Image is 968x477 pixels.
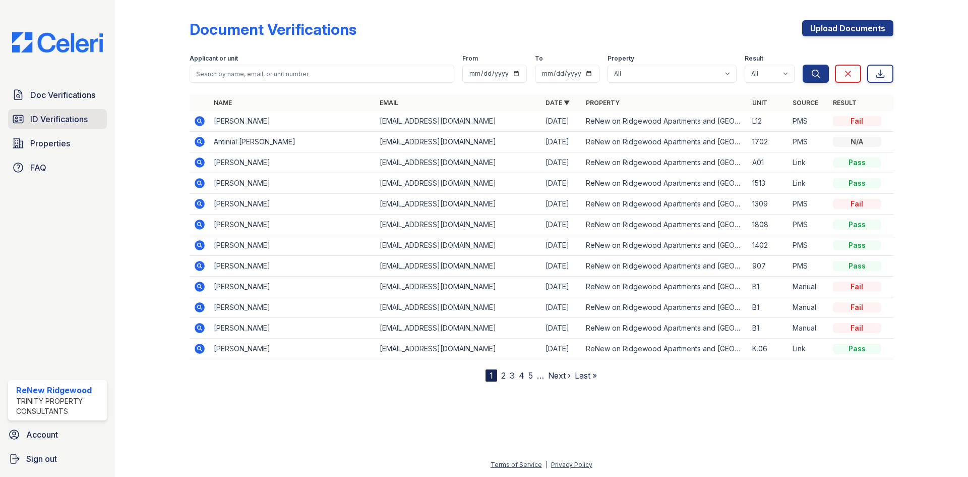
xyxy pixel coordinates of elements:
[541,256,582,277] td: [DATE]
[541,173,582,194] td: [DATE]
[210,318,376,339] td: [PERSON_NAME]
[582,132,748,152] td: ReNew on Ridgewood Apartments and [GEOGRAPHIC_DATA]
[833,344,881,354] div: Pass
[582,339,748,359] td: ReNew on Ridgewood Apartments and [GEOGRAPHIC_DATA]
[376,235,541,256] td: [EMAIL_ADDRESS][DOMAIN_NAME]
[376,173,541,194] td: [EMAIL_ADDRESS][DOMAIN_NAME]
[793,99,818,107] a: Source
[541,297,582,318] td: [DATE]
[4,425,111,445] a: Account
[8,157,107,178] a: FAQ
[833,240,881,250] div: Pass
[16,396,103,416] div: Trinity Property Consultants
[4,449,111,469] a: Sign out
[586,99,620,107] a: Property
[582,297,748,318] td: ReNew on Ridgewood Apartments and [GEOGRAPHIC_DATA]
[582,235,748,256] td: ReNew on Ridgewood Apartments and [GEOGRAPHIC_DATA]
[833,178,881,188] div: Pass
[541,277,582,297] td: [DATE]
[26,429,58,441] span: Account
[789,277,829,297] td: Manual
[748,235,789,256] td: 1402
[748,152,789,173] td: A01
[575,370,597,381] a: Last »
[748,132,789,152] td: 1702
[486,369,497,382] div: 1
[748,173,789,194] td: 1513
[833,137,881,147] div: N/A
[376,339,541,359] td: [EMAIL_ADDRESS][DOMAIN_NAME]
[541,215,582,235] td: [DATE]
[582,111,748,132] td: ReNew on Ridgewood Apartments and [GEOGRAPHIC_DATA]
[748,194,789,215] td: 1309
[210,132,376,152] td: Antinial [PERSON_NAME]
[833,116,881,126] div: Fail
[462,55,478,63] label: From
[376,297,541,318] td: [EMAIL_ADDRESS][DOMAIN_NAME]
[582,318,748,339] td: ReNew on Ridgewood Apartments and [GEOGRAPHIC_DATA]
[789,339,829,359] td: Link
[748,215,789,235] td: 1808
[537,369,544,382] span: …
[535,55,543,63] label: To
[748,277,789,297] td: B1
[833,282,881,292] div: Fail
[30,113,88,125] span: ID Verifications
[528,370,533,381] a: 5
[745,55,763,63] label: Result
[789,111,829,132] td: PMS
[582,194,748,215] td: ReNew on Ridgewood Apartments and [GEOGRAPHIC_DATA]
[802,20,893,36] a: Upload Documents
[210,215,376,235] td: [PERSON_NAME]
[210,277,376,297] td: [PERSON_NAME]
[748,297,789,318] td: B1
[541,235,582,256] td: [DATE]
[789,132,829,152] td: PMS
[376,318,541,339] td: [EMAIL_ADDRESS][DOMAIN_NAME]
[582,152,748,173] td: ReNew on Ridgewood Apartments and [GEOGRAPHIC_DATA]
[519,370,524,381] a: 4
[8,133,107,153] a: Properties
[582,173,748,194] td: ReNew on Ridgewood Apartments and [GEOGRAPHIC_DATA]
[26,453,57,465] span: Sign out
[380,99,398,107] a: Email
[582,256,748,277] td: ReNew on Ridgewood Apartments and [GEOGRAPHIC_DATA]
[541,152,582,173] td: [DATE]
[210,152,376,173] td: [PERSON_NAME]
[541,318,582,339] td: [DATE]
[4,32,111,52] img: CE_Logo_Blue-a8612792a0a2168367f1c8372b55b34899dd931a85d93a1a3d3e32e68fde9ad4.png
[541,194,582,215] td: [DATE]
[501,370,506,381] a: 2
[789,256,829,277] td: PMS
[789,318,829,339] td: Manual
[376,152,541,173] td: [EMAIL_ADDRESS][DOMAIN_NAME]
[546,99,570,107] a: Date ▼
[608,55,634,63] label: Property
[214,99,232,107] a: Name
[789,297,829,318] td: Manual
[546,461,548,468] div: |
[582,215,748,235] td: ReNew on Ridgewood Apartments and [GEOGRAPHIC_DATA]
[833,199,881,209] div: Fail
[833,302,881,312] div: Fail
[548,370,571,381] a: Next ›
[833,220,881,230] div: Pass
[210,111,376,132] td: [PERSON_NAME]
[752,99,767,107] a: Unit
[8,85,107,105] a: Doc Verifications
[833,99,857,107] a: Result
[30,89,95,101] span: Doc Verifications
[510,370,515,381] a: 3
[789,194,829,215] td: PMS
[376,132,541,152] td: [EMAIL_ADDRESS][DOMAIN_NAME]
[376,256,541,277] td: [EMAIL_ADDRESS][DOMAIN_NAME]
[789,152,829,173] td: Link
[8,109,107,129] a: ID Verifications
[210,339,376,359] td: [PERSON_NAME]
[190,55,238,63] label: Applicant or unit
[541,132,582,152] td: [DATE]
[190,20,356,38] div: Document Verifications
[551,461,592,468] a: Privacy Policy
[210,256,376,277] td: [PERSON_NAME]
